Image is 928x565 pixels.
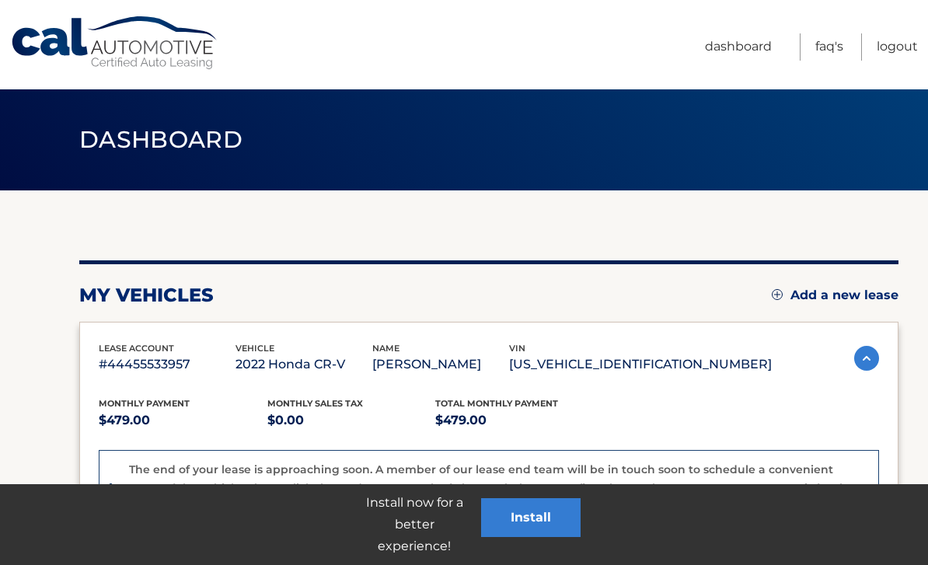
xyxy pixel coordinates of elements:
[509,354,772,375] p: [US_VEHICLE_IDENTIFICATION_NUMBER]
[347,492,481,557] p: Install now for a better experience!
[854,346,879,371] img: accordion-active.svg
[372,354,509,375] p: [PERSON_NAME]
[124,462,869,514] p: The end of your lease is approaching soon. A member of our lease end team will be in touch soon t...
[481,498,581,537] button: Install
[815,33,843,61] a: FAQ's
[99,354,235,375] p: #44455533957
[99,398,190,409] span: Monthly Payment
[705,33,772,61] a: Dashboard
[267,410,436,431] p: $0.00
[235,354,372,375] p: 2022 Honda CR-V
[509,343,525,354] span: vin
[79,125,242,154] span: Dashboard
[435,398,558,409] span: Total Monthly Payment
[267,398,363,409] span: Monthly sales Tax
[99,410,267,431] p: $479.00
[877,33,918,61] a: Logout
[772,288,898,303] a: Add a new lease
[372,343,399,354] span: name
[435,410,604,431] p: $479.00
[79,284,214,307] h2: my vehicles
[99,343,174,354] span: lease account
[10,16,220,71] a: Cal Automotive
[235,343,274,354] span: vehicle
[772,289,783,300] img: add.svg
